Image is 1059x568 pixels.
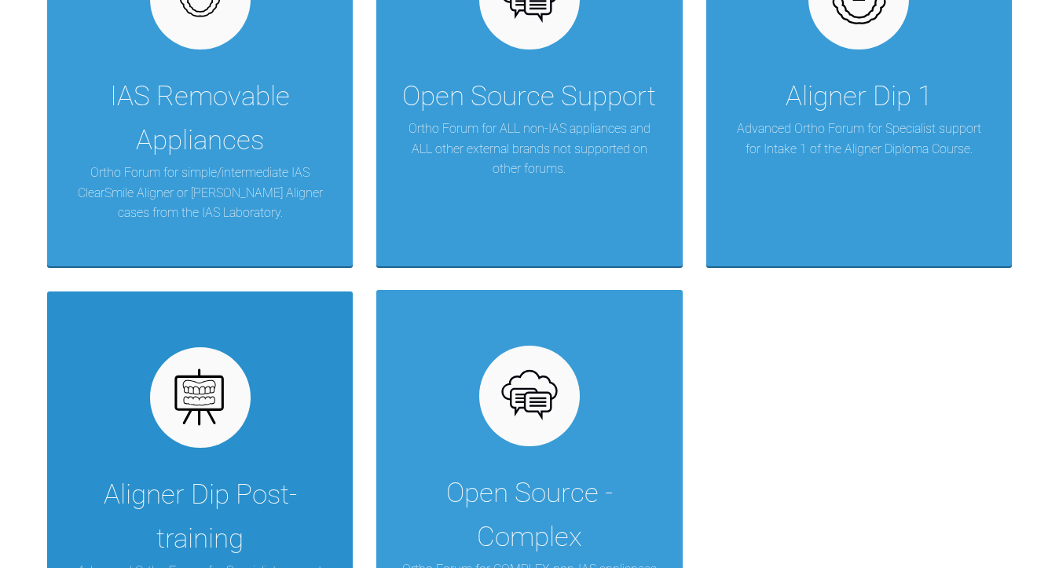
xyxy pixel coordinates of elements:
[500,366,560,427] img: opensource.6e495855.svg
[71,473,329,561] div: Aligner Dip Post-training
[170,368,230,428] img: aligner-diploma.90870aee.svg
[786,75,933,119] div: Aligner Dip 1
[71,163,329,223] p: Ortho Forum for simple/intermediate IAS ClearSmile Aligner or [PERSON_NAME] Aligner cases from th...
[400,471,658,559] div: Open Source - Complex
[402,75,656,119] div: Open Source Support
[400,119,658,179] p: Ortho Forum for ALL non-IAS appliances and ALL other external brands not supported on other forums.
[730,119,988,159] p: Advanced Ortho Forum for Specialist support for Intake 1 of the Aligner Diploma Course.
[71,75,329,163] div: IAS Removable Appliances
